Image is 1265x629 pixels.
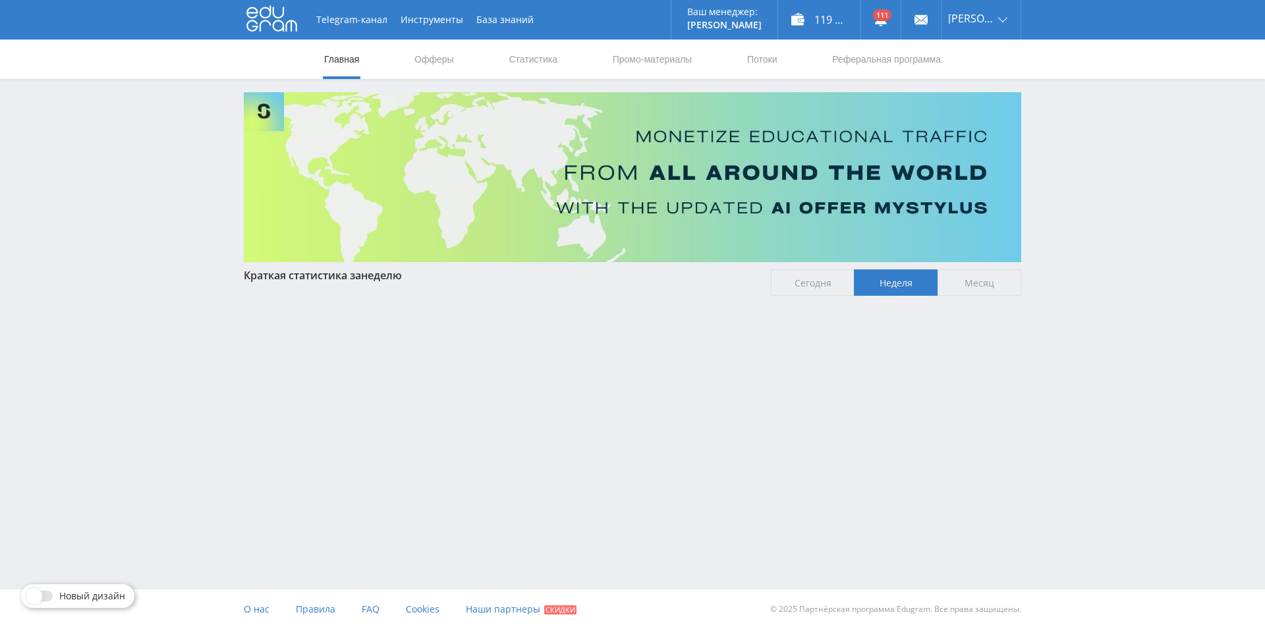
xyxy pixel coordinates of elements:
span: [PERSON_NAME] [948,13,994,24]
a: Офферы [413,40,455,79]
span: О нас [244,603,269,615]
img: Banner [244,92,1021,262]
p: Ваш менеджер: [687,7,762,17]
a: FAQ [362,589,379,629]
span: Сегодня [771,269,855,296]
div: © 2025 Партнёрская программа Edugram. Все права защищены. [639,589,1021,629]
a: Статистика [507,40,559,79]
span: Неделя [854,269,938,296]
a: Реферальная программа [831,40,942,79]
span: Скидки [544,605,576,615]
span: Новый дизайн [59,591,125,601]
a: Наши партнеры Скидки [466,589,576,629]
a: Главная [323,40,360,79]
span: Правила [296,603,335,615]
a: Cookies [406,589,439,629]
a: Правила [296,589,335,629]
span: Cookies [406,603,439,615]
p: [PERSON_NAME] [687,20,762,30]
a: О нас [244,589,269,629]
span: Месяц [938,269,1021,296]
a: Промо-материалы [611,40,693,79]
span: неделю [361,268,402,283]
span: Наши партнеры [466,603,540,615]
a: Потоки [746,40,779,79]
span: FAQ [362,603,379,615]
div: Краткая статистика за [244,269,758,281]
